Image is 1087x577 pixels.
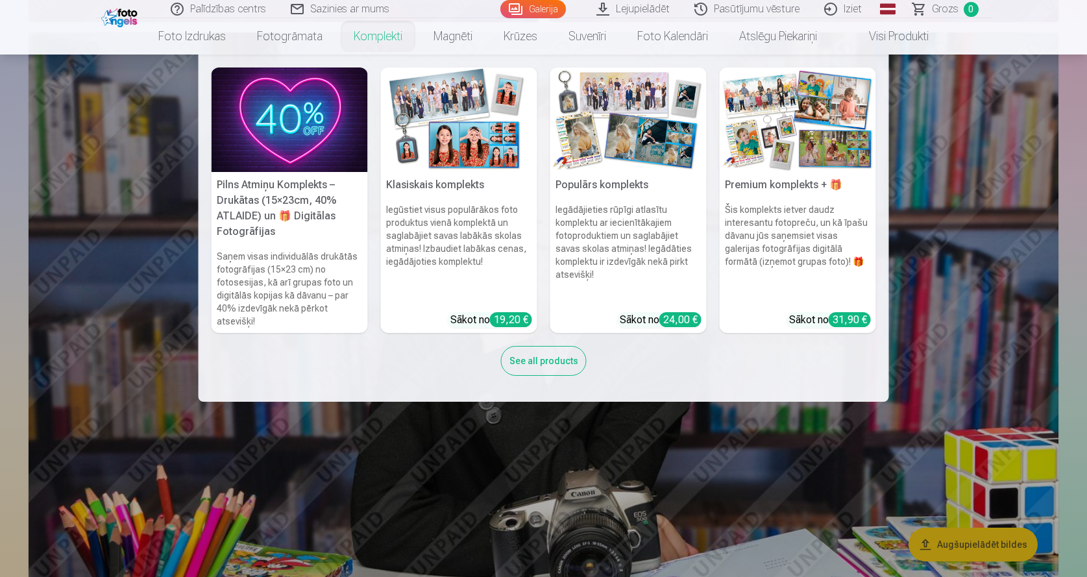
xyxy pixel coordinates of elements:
[212,172,368,245] h5: Pilns Atmiņu Komplekts – Drukātas (15×23cm, 40% ATLAIDE) un 🎁 Digitālas Fotogrāfijas
[381,172,537,198] h5: Klasiskais komplekts
[550,68,707,172] img: Populārs komplekts
[720,68,876,172] img: Premium komplekts + 🎁
[212,68,368,172] img: Pilns Atmiņu Komplekts – Drukātas (15×23cm, 40% ATLAIDE) un 🎁 Digitālas Fotogrāfijas
[720,68,876,333] a: Premium komplekts + 🎁 Premium komplekts + 🎁Šis komplekts ietver daudz interesantu fotopreču, un k...
[550,68,707,333] a: Populārs komplektsPopulārs komplektsIegādājieties rūpīgi atlasītu komplektu ar iecienītākajiem fo...
[789,312,871,328] div: Sākot no
[964,2,979,17] span: 0
[720,172,876,198] h5: Premium komplekts + 🎁
[501,353,587,367] a: See all products
[550,172,707,198] h5: Populārs komplekts
[659,312,702,327] div: 24,00 €
[450,312,532,328] div: Sākot no
[381,68,537,172] img: Klasiskais komplekts
[724,18,833,55] a: Atslēgu piekariņi
[829,312,871,327] div: 31,90 €
[101,5,141,27] img: /fa1
[932,1,959,17] span: Grozs
[620,312,702,328] div: Sākot no
[338,18,418,55] a: Komplekti
[833,18,944,55] a: Visi produkti
[241,18,338,55] a: Fotogrāmata
[381,68,537,333] a: Klasiskais komplektsKlasiskais komplektsIegūstiet visus populārākos foto produktus vienā komplekt...
[553,18,622,55] a: Suvenīri
[501,346,587,376] div: See all products
[488,18,553,55] a: Krūzes
[212,68,368,333] a: Pilns Atmiņu Komplekts – Drukātas (15×23cm, 40% ATLAIDE) un 🎁 Digitālas Fotogrāfijas Pilns Atmiņu...
[550,198,707,307] h6: Iegādājieties rūpīgi atlasītu komplektu ar iecienītākajiem fotoproduktiem un saglabājiet savas sk...
[143,18,241,55] a: Foto izdrukas
[490,312,532,327] div: 19,20 €
[212,245,368,333] h6: Saņem visas individuālās drukātās fotogrāfijas (15×23 cm) no fotosesijas, kā arī grupas foto un d...
[418,18,488,55] a: Magnēti
[720,198,876,307] h6: Šis komplekts ietver daudz interesantu fotopreču, un kā īpašu dāvanu jūs saņemsiet visas galerija...
[622,18,724,55] a: Foto kalendāri
[381,198,537,307] h6: Iegūstiet visus populārākos foto produktus vienā komplektā un saglabājiet savas labākās skolas at...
